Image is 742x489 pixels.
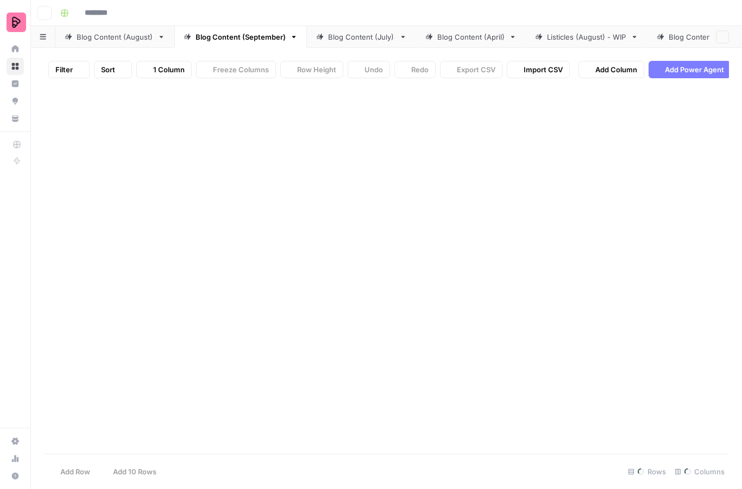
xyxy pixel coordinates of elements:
[7,450,24,467] a: Usage
[524,64,563,75] span: Import CSV
[196,61,276,78] button: Freeze Columns
[595,64,637,75] span: Add Column
[196,32,286,42] div: Blog Content (September)
[7,40,24,58] a: Home
[526,26,647,48] a: Listicles (August) - WIP
[416,26,526,48] a: Blog Content (April)
[77,32,153,42] div: Blog Content (August)
[280,61,343,78] button: Row Height
[394,61,436,78] button: Redo
[665,64,724,75] span: Add Power Agent
[578,61,644,78] button: Add Column
[364,64,383,75] span: Undo
[7,432,24,450] a: Settings
[55,64,73,75] span: Filter
[440,61,502,78] button: Export CSV
[7,75,24,92] a: Insights
[94,61,132,78] button: Sort
[328,32,395,42] div: Blog Content (July)
[670,463,729,480] div: Columns
[307,26,416,48] a: Blog Content (July)
[411,64,429,75] span: Redo
[649,61,731,78] button: Add Power Agent
[101,64,115,75] span: Sort
[136,61,192,78] button: 1 Column
[113,466,156,477] span: Add 10 Rows
[97,463,163,480] button: Add 10 Rows
[7,58,24,75] a: Browse
[44,463,97,480] button: Add Row
[60,466,90,477] span: Add Row
[7,110,24,127] a: Your Data
[669,32,735,42] div: Blog Content (May)
[624,463,670,480] div: Rows
[7,92,24,110] a: Opportunities
[48,61,90,78] button: Filter
[437,32,505,42] div: Blog Content (April)
[507,61,570,78] button: Import CSV
[7,12,26,32] img: Preply Logo
[55,26,174,48] a: Blog Content (August)
[7,9,24,36] button: Workspace: Preply
[547,32,626,42] div: Listicles (August) - WIP
[457,64,495,75] span: Export CSV
[348,61,390,78] button: Undo
[153,64,185,75] span: 1 Column
[297,64,336,75] span: Row Height
[213,64,269,75] span: Freeze Columns
[174,26,307,48] a: Blog Content (September)
[7,467,24,485] button: Help + Support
